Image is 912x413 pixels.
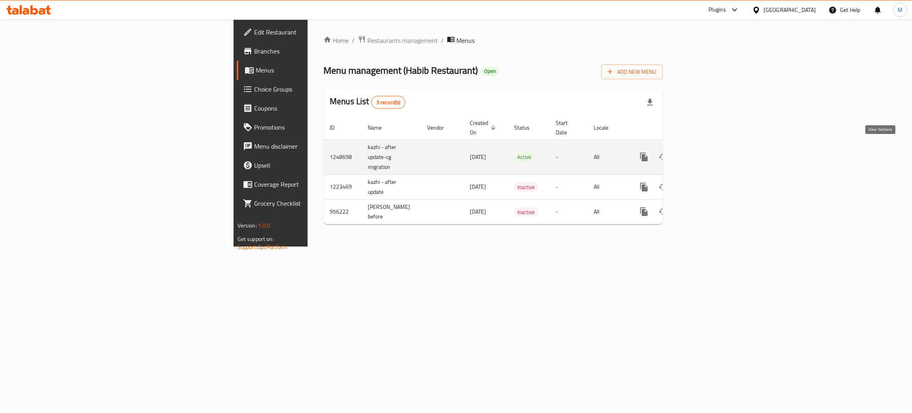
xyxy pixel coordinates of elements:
td: All [587,199,628,224]
span: Upsell [254,161,380,170]
span: Active [514,153,534,162]
button: more [635,202,654,221]
td: kazhi - after update-cg migration [361,140,421,174]
td: All [587,140,628,174]
span: Grocery Checklist [254,199,380,208]
button: more [635,178,654,197]
h2: Menus List [330,96,405,109]
span: Menus [256,65,380,75]
span: Version: [237,220,257,231]
div: Total records count [371,96,406,109]
button: Add New Menu [601,65,663,79]
div: Export file [640,93,659,112]
td: [PERSON_NAME] before [361,199,421,224]
div: Open [481,67,499,76]
span: Menu disclaimer [254,141,380,151]
button: more [635,147,654,166]
a: Menus [237,61,386,80]
a: Choice Groups [237,80,386,99]
span: Menu management ( Habib Restaurant ) [323,61,478,79]
a: Branches [237,42,386,61]
span: Get support on: [237,234,274,244]
table: enhanced table [323,116,717,225]
div: [GEOGRAPHIC_DATA] [764,6,816,14]
span: 3 record(s) [372,99,405,106]
button: Change Status [654,202,673,221]
span: Inactive [514,208,538,217]
span: Add New Menu [608,67,656,77]
a: Restaurants management [358,35,438,46]
span: Coverage Report [254,180,380,189]
a: Coupons [237,99,386,118]
span: Branches [254,46,380,56]
div: Inactive [514,182,538,192]
a: Menu disclaimer [237,137,386,156]
a: Grocery Checklist [237,194,386,213]
span: Vendor [427,123,454,132]
span: 1.0.0 [258,220,270,231]
span: Choice Groups [254,84,380,94]
span: Edit Restaurant [254,27,380,37]
a: Upsell [237,156,386,175]
span: Open [481,68,499,75]
span: Locale [594,123,619,132]
td: - [549,140,587,174]
span: Created On [470,118,498,137]
span: Restaurants management [367,36,438,45]
a: Support.OpsPlatform [237,242,288,252]
span: M [898,6,902,14]
a: Edit Restaurant [237,23,386,42]
span: [DATE] [470,152,486,162]
div: Plugins [709,5,726,15]
td: All [587,174,628,199]
span: Inactive [514,183,538,192]
span: Name [368,123,392,132]
td: - [549,199,587,224]
span: Start Date [556,118,578,137]
span: Coupons [254,103,380,113]
span: [DATE] [470,206,486,217]
li: / [441,36,444,45]
button: Change Status [654,178,673,197]
td: kazhi - after update [361,174,421,199]
span: ID [330,123,345,132]
th: Actions [628,116,717,140]
span: Menus [456,36,475,45]
button: Change Status [654,147,673,166]
td: - [549,174,587,199]
span: Status [514,123,540,132]
nav: breadcrumb [323,35,663,46]
a: Coverage Report [237,175,386,194]
span: [DATE] [470,182,486,192]
a: Promotions [237,118,386,137]
span: Promotions [254,122,380,132]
